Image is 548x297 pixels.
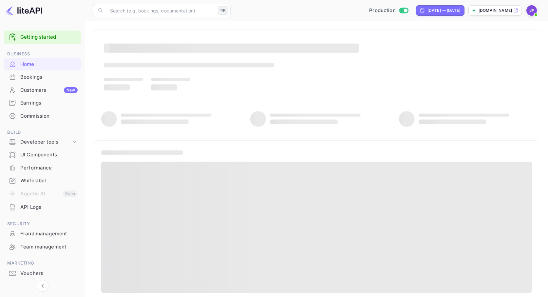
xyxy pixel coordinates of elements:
div: [DATE] — [DATE] [427,8,460,13]
div: Home [4,58,81,71]
a: API Logs [4,201,81,213]
a: Vouchers [4,267,81,279]
a: Earnings [4,97,81,109]
a: Team management [4,241,81,253]
div: Vouchers [4,267,81,280]
a: Commission [4,110,81,122]
div: Commission [4,110,81,123]
span: Security [4,220,81,228]
div: Team management [20,243,78,251]
a: Getting started [20,33,78,41]
div: CustomersNew [4,84,81,97]
div: New [64,87,78,93]
div: Customers [20,87,78,94]
a: UI Components [4,148,81,161]
div: Performance [20,164,78,172]
div: API Logs [20,204,78,211]
a: Bookings [4,71,81,83]
a: Fraud management [4,228,81,240]
input: Search (e.g. bookings, documentation) [106,4,216,17]
div: Whitelabel [4,174,81,187]
div: ⌘K [218,6,228,15]
span: Business [4,50,81,58]
a: Home [4,58,81,70]
div: Fraud management [4,228,81,240]
button: Collapse navigation [37,280,48,292]
span: Production [369,7,396,14]
span: Build [4,129,81,136]
div: Developer tools [20,138,71,146]
img: Jenny Frimer [526,5,537,16]
div: Getting started [4,30,81,44]
div: Developer tools [4,136,81,148]
div: Click to change the date range period [416,5,464,16]
div: Commission [20,112,78,120]
span: Marketing [4,260,81,267]
div: API Logs [4,201,81,214]
a: CustomersNew [4,84,81,96]
div: Bookings [4,71,81,84]
div: Fraud management [20,230,78,238]
div: Home [20,61,78,68]
p: [DOMAIN_NAME] [479,8,512,13]
a: Whitelabel [4,174,81,187]
div: Vouchers [20,270,78,277]
div: Earnings [20,99,78,107]
div: Bookings [20,73,78,81]
a: Performance [4,162,81,174]
img: LiteAPI logo [5,5,42,16]
div: Whitelabel [20,177,78,185]
div: UI Components [20,151,78,159]
div: Switch to Sandbox mode [367,7,411,14]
